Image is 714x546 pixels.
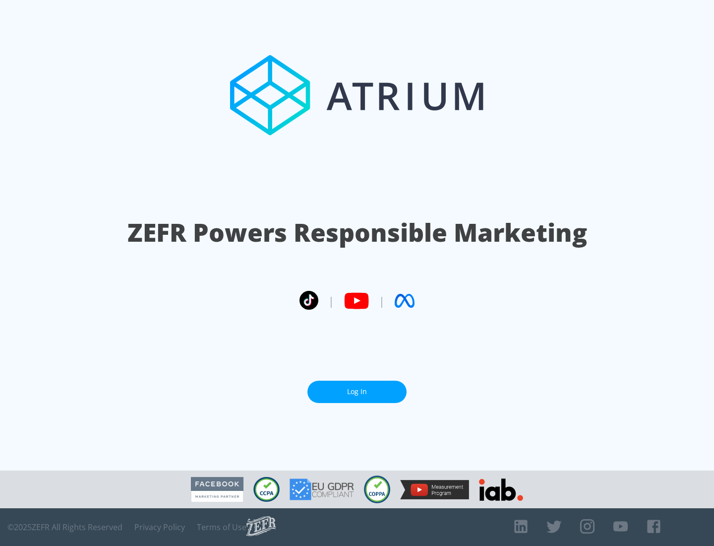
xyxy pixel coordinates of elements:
span: | [379,293,385,308]
img: CCPA Compliant [253,477,280,502]
img: Facebook Marketing Partner [191,477,243,502]
span: © 2025 ZEFR All Rights Reserved [7,522,122,532]
a: Privacy Policy [134,522,185,532]
span: | [328,293,334,308]
a: Terms of Use [197,522,246,532]
h1: ZEFR Powers Responsible Marketing [127,215,587,250]
img: COPPA Compliant [364,476,390,503]
img: GDPR Compliant [290,478,354,500]
a: Log In [307,381,407,403]
img: YouTube Measurement Program [400,480,469,499]
img: IAB [479,478,523,501]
